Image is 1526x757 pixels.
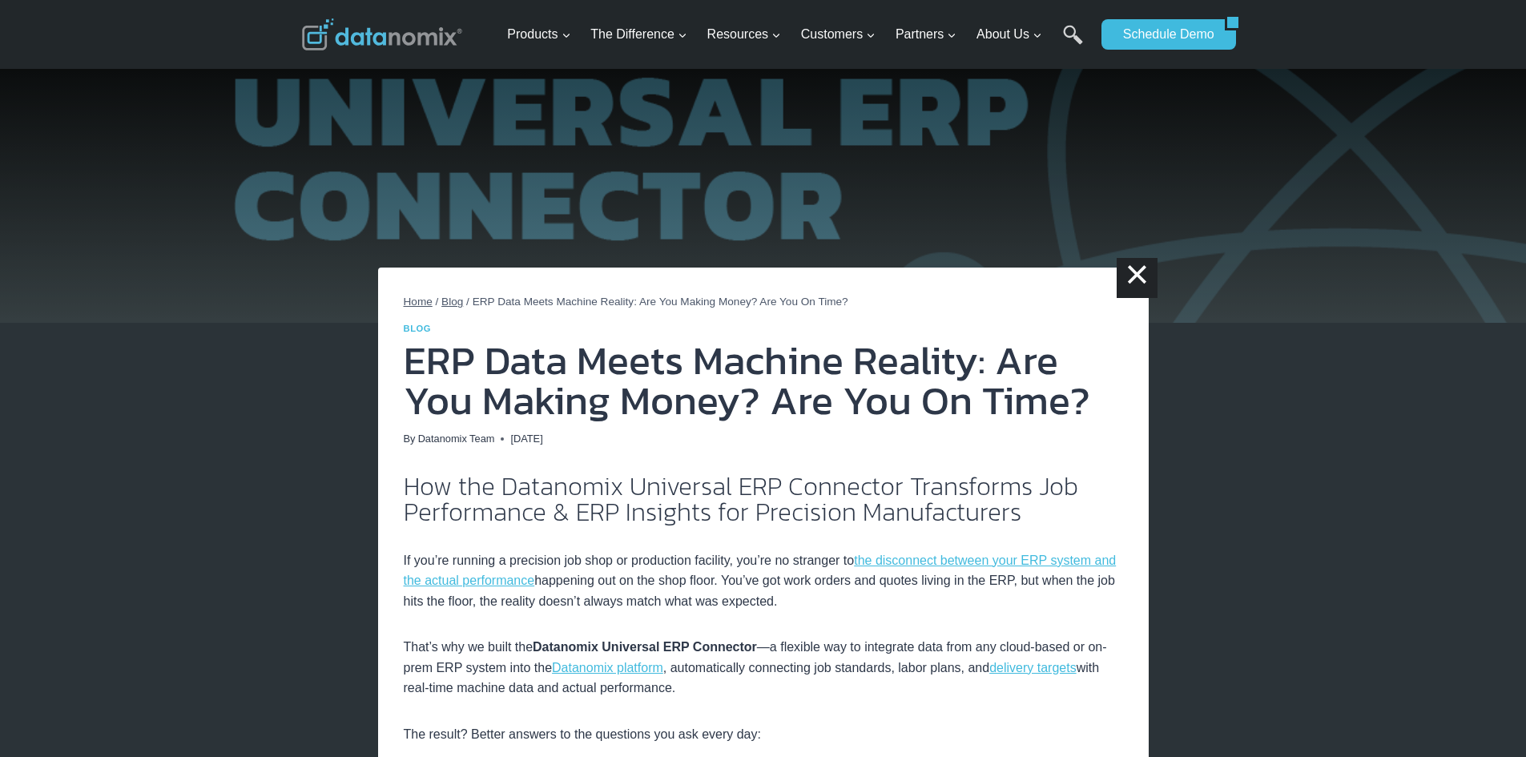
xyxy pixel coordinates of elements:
[510,431,542,447] time: [DATE]
[989,661,1077,674] a: delivery targets
[552,661,663,674] a: Datanomix platform
[404,431,416,447] span: By
[404,550,1123,612] p: If you’re running a precision job shop or production facility, you’re no stranger to happening ou...
[404,724,1123,745] p: The result? Better answers to the questions you ask every day:
[707,24,781,45] span: Resources
[436,296,439,308] span: /
[466,296,469,308] span: /
[473,296,848,308] span: ERP Data Meets Machine Reality: Are You Making Money? Are You On Time?
[418,433,495,445] a: Datanomix Team
[404,637,1123,699] p: That’s why we built the —a flexible way to integrate data from any cloud-based or on-prem ERP sys...
[404,473,1123,525] h2: How the Datanomix Universal ERP Connector Transforms Job Performance & ERP Insights for Precision...
[404,296,433,308] a: Home
[507,24,570,45] span: Products
[533,640,757,654] strong: Datanomix Universal ERP Connector
[404,293,1123,311] nav: Breadcrumbs
[404,324,432,333] a: Blog
[801,24,876,45] span: Customers
[302,18,462,50] img: Datanomix
[1101,19,1225,50] a: Schedule Demo
[1117,258,1157,298] a: ×
[501,9,1093,61] nav: Primary Navigation
[404,340,1123,421] h1: ERP Data Meets Machine Reality: Are You Making Money? Are You On Time?
[1063,25,1083,61] a: Search
[976,24,1042,45] span: About Us
[590,24,687,45] span: The Difference
[896,24,956,45] span: Partners
[441,296,463,308] a: Blog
